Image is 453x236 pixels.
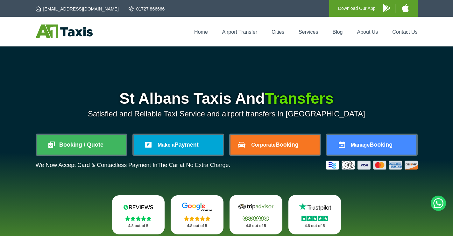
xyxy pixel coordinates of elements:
img: Stars [243,216,269,221]
a: [EMAIL_ADDRESS][DOMAIN_NAME] [36,6,119,12]
p: 4.8 out of 5 [178,222,216,230]
img: Tripadvisor [237,202,275,212]
span: The Car at No Extra Charge. [157,162,230,168]
img: Google [178,202,216,212]
img: A1 Taxis iPhone App [402,4,409,12]
p: 4.8 out of 5 [237,222,275,230]
a: Tripadvisor Stars 4.8 out of 5 [230,195,282,234]
p: 4.8 out of 5 [295,222,334,230]
img: Credit And Debit Cards [326,161,418,170]
span: Corporate [251,142,275,148]
a: Airport Transfer [222,29,257,35]
a: Contact Us [392,29,417,35]
a: Services [299,29,318,35]
a: Home [194,29,208,35]
p: Satisfied and Reliable Taxi Service and airport transfers in [GEOGRAPHIC_DATA] [36,109,418,118]
span: Transfers [265,90,334,107]
a: Make aPayment [134,135,223,155]
a: Blog [332,29,343,35]
a: ManageBooking [327,135,416,155]
img: A1 Taxis St Albans LTD [36,24,93,38]
a: Reviews.io Stars 4.8 out of 5 [112,195,165,234]
a: Booking / Quote [37,135,126,155]
img: Reviews.io [119,202,157,212]
img: Stars [125,216,152,221]
img: A1 Taxis Android App [383,4,390,12]
p: We Now Accept Card & Contactless Payment In [36,162,230,169]
img: Trustpilot [296,202,334,212]
a: CorporateBooking [230,135,320,155]
img: Stars [184,216,210,221]
p: 4.8 out of 5 [119,222,158,230]
a: Google Stars 4.8 out of 5 [171,195,223,234]
a: 01727 866666 [129,6,165,12]
h1: St Albans Taxis And [36,91,418,106]
a: Cities [272,29,284,35]
a: About Us [357,29,378,35]
span: Make a [158,142,174,148]
span: Manage [351,142,370,148]
p: Download Our App [338,4,376,12]
img: Stars [301,216,328,221]
a: Trustpilot Stars 4.8 out of 5 [288,195,341,234]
